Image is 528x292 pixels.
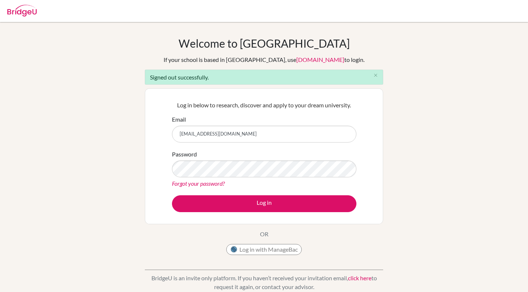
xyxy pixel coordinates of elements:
[172,195,356,212] button: Log in
[172,180,225,187] a: Forgot your password?
[368,70,383,81] button: Close
[226,244,302,255] button: Log in with ManageBac
[7,5,37,16] img: Bridge-U
[373,73,378,78] i: close
[172,115,186,124] label: Email
[145,274,383,291] p: BridgeU is an invite only platform. If you haven’t received your invitation email, to request it ...
[145,70,383,85] div: Signed out successfully.
[348,274,371,281] a: click here
[179,37,350,50] h1: Welcome to [GEOGRAPHIC_DATA]
[296,56,344,63] a: [DOMAIN_NAME]
[172,101,356,110] p: Log in below to research, discover and apply to your dream university.
[172,150,197,159] label: Password
[164,55,364,64] div: If your school is based in [GEOGRAPHIC_DATA], use to login.
[260,230,268,239] p: OR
